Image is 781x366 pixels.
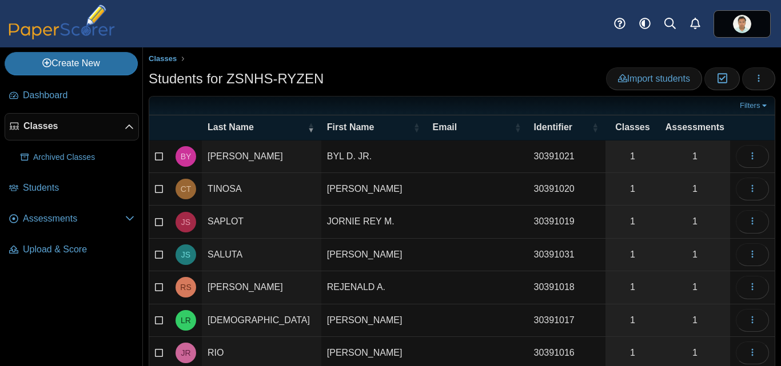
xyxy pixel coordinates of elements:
td: [PERSON_NAME] [202,271,321,304]
a: PaperScorer [5,31,119,41]
span: Last Name [208,122,254,132]
td: 30391018 [528,271,605,304]
span: Dashboard [23,89,134,102]
span: adonis maynard pilongo [733,15,751,33]
td: 30391019 [528,206,605,238]
a: Filters [737,100,772,111]
a: 1 [660,173,730,205]
span: Upload & Score [23,243,134,256]
span: Email [433,122,457,132]
td: SALUTA [202,239,321,271]
a: 1 [660,206,730,238]
a: Classes [146,52,180,66]
span: Classes [149,54,177,63]
td: 30391021 [528,140,605,173]
td: 30391017 [528,304,605,337]
a: 1 [660,304,730,336]
td: 30391031 [528,239,605,271]
a: Students [5,175,139,202]
td: [PERSON_NAME] [321,239,427,271]
a: Archived Classes [16,144,139,171]
a: 1 [605,206,660,238]
td: REJENALD A. [321,271,427,304]
a: 1 [605,271,660,303]
a: ps.qM1w65xjLpOGVUdR [714,10,771,38]
span: JEVEN G. RIO [181,349,190,357]
td: JORNIE REY M. [321,206,427,238]
span: BYL D. JR. YBAÑEZ [181,152,192,160]
td: TINOSA [202,173,321,206]
span: Classes [615,122,650,132]
a: Assessments [5,206,139,233]
span: CHRISTIAN JAY P TINOSA [181,185,192,193]
a: Dashboard [5,82,139,110]
td: SAPLOT [202,206,321,238]
span: Assessments [23,212,125,225]
a: 1 [605,173,660,205]
span: REJENALD A. SALCEDO [180,283,191,291]
span: Import students [618,74,690,83]
a: 1 [660,239,730,271]
td: [PERSON_NAME] [321,173,427,206]
span: Email : Activate to sort [515,115,521,139]
span: Students [23,182,134,194]
span: JUNALYN O. SALUTA [181,251,190,259]
h1: Students for ZSNHS-RYZEN [149,69,324,89]
a: 1 [605,304,660,336]
td: [PERSON_NAME] [321,304,427,337]
span: First Name [327,122,374,132]
a: 1 [605,239,660,271]
td: [DEMOGRAPHIC_DATA] [202,304,321,337]
a: Upload & Score [5,236,139,264]
img: PaperScorer [5,5,119,39]
a: 1 [660,140,730,172]
td: [PERSON_NAME] [202,140,321,173]
span: Identifier : Activate to sort [592,115,599,139]
span: First Name : Activate to sort [413,115,420,139]
a: Alerts [683,11,708,37]
span: Archived Classes [33,152,134,163]
span: LEE MARTINE E. ROSALIM [181,316,191,324]
a: 1 [660,271,730,303]
span: Identifier [534,122,573,132]
a: 1 [605,140,660,172]
span: JORNIE REY M. SAPLOT [181,218,190,226]
a: Import students [606,67,702,90]
span: Classes [23,120,125,132]
img: ps.qM1w65xjLpOGVUdR [733,15,751,33]
td: 30391020 [528,173,605,206]
td: BYL D. JR. [321,140,427,173]
a: Classes [5,113,139,140]
a: Create New [5,52,138,75]
span: Assessments [666,122,724,132]
span: Last Name : Activate to remove sorting [308,115,314,139]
